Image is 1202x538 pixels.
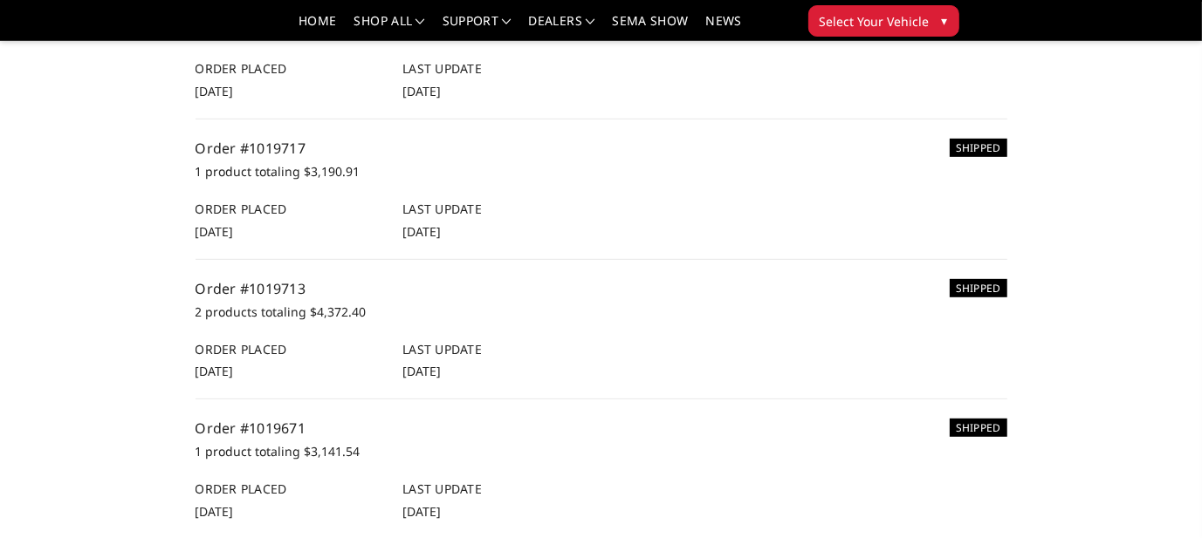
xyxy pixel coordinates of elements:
[402,503,441,520] span: [DATE]
[820,12,930,31] span: Select Your Vehicle
[808,5,959,37] button: Select Your Vehicle
[402,223,441,240] span: [DATE]
[950,279,1007,297] h6: SHIPPED
[196,302,1007,323] p: 2 products totaling $4,372.40
[196,223,234,240] span: [DATE]
[402,340,592,358] h6: Last Update
[402,200,592,218] h6: Last Update
[705,15,741,40] a: News
[196,161,1007,182] p: 1 product totaling $3,190.91
[402,480,592,498] h6: Last Update
[196,83,234,99] span: [DATE]
[196,441,1007,462] p: 1 product totaling $3,141.54
[196,200,385,218] h6: Order Placed
[196,279,306,298] a: Order #1019713
[942,11,948,30] span: ▾
[196,503,234,520] span: [DATE]
[196,480,385,498] h6: Order Placed
[196,340,385,358] h6: Order Placed
[196,419,306,438] a: Order #1019671
[529,15,595,40] a: Dealers
[1115,454,1202,538] iframe: Chat Widget
[196,363,234,379] span: [DATE]
[196,59,385,78] h6: Order Placed
[196,139,306,158] a: Order #1019717
[402,59,592,78] h6: Last Update
[612,15,688,40] a: SEMA Show
[354,15,425,40] a: shop all
[950,139,1007,157] h6: SHIPPED
[299,15,336,40] a: Home
[402,363,441,379] span: [DATE]
[402,83,441,99] span: [DATE]
[950,419,1007,437] h6: SHIPPED
[443,15,512,40] a: Support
